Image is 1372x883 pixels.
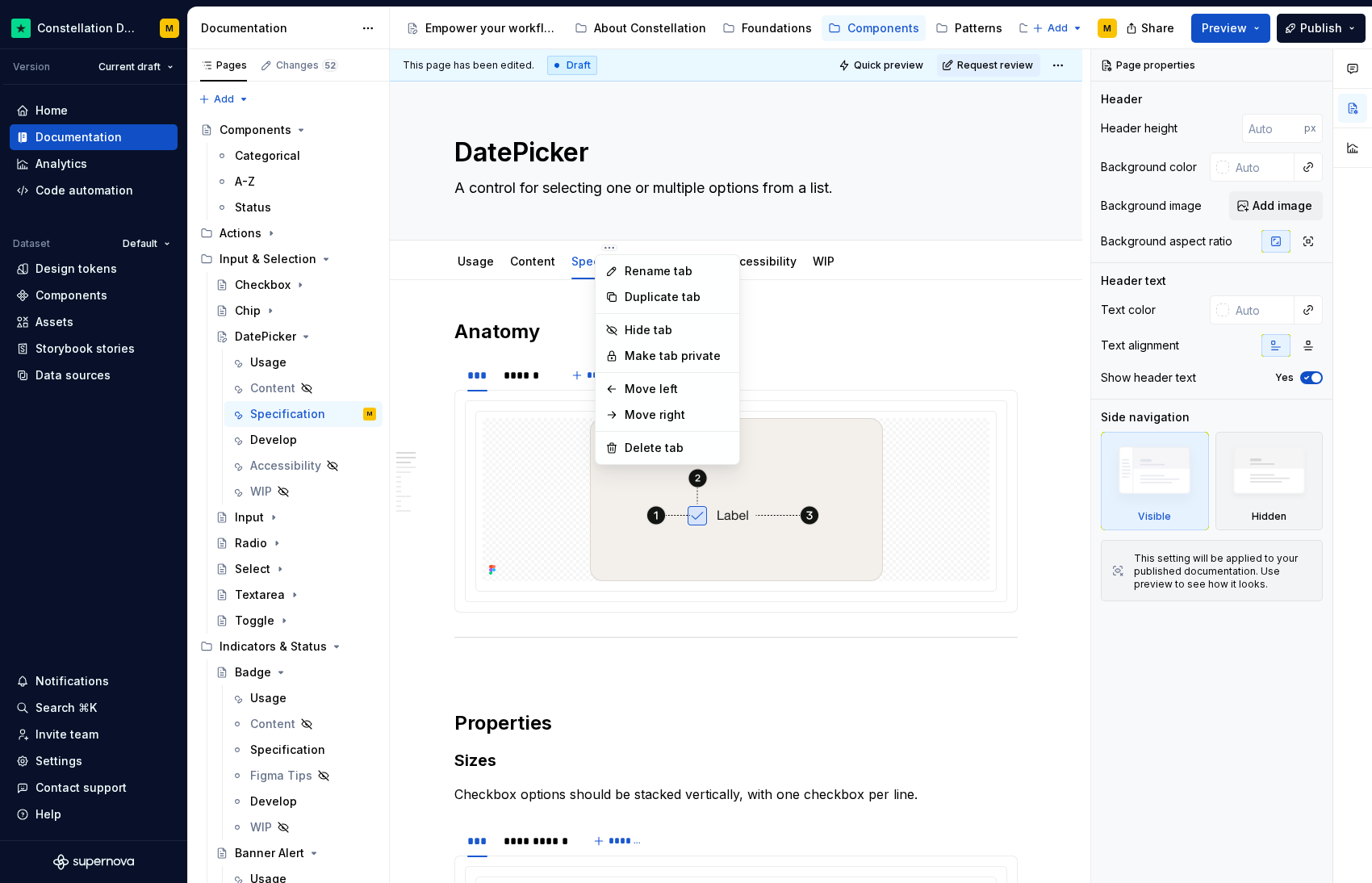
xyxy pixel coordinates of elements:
div: Move left [625,381,730,397]
div: Make tab private [625,348,730,364]
div: Rename tab [625,263,730,279]
div: Move right [625,407,730,423]
div: Delete tab [625,440,730,456]
div: Duplicate tab [625,289,730,305]
div: Hide tab [625,322,730,338]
